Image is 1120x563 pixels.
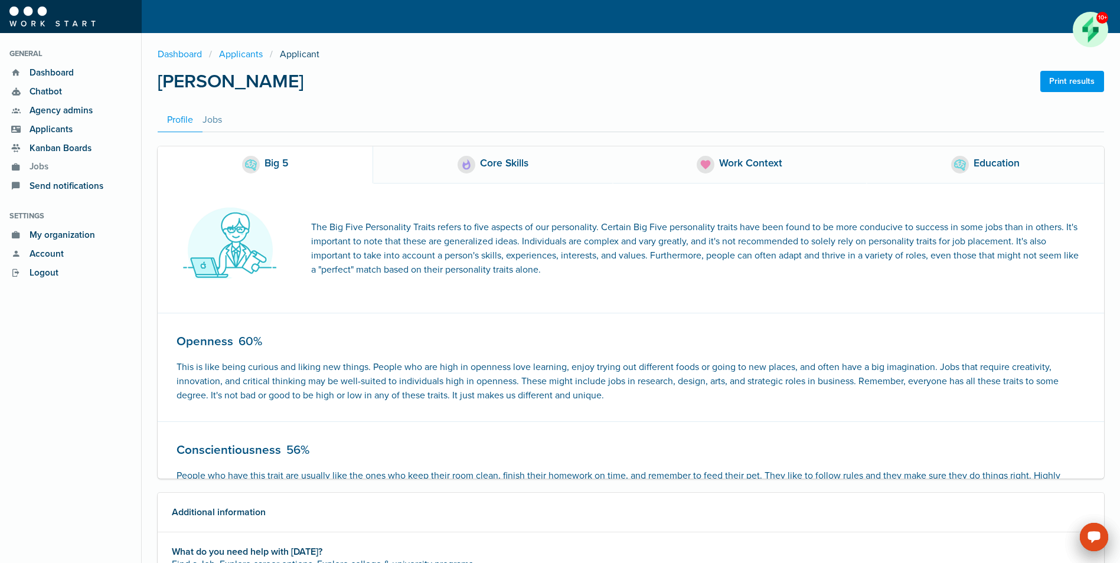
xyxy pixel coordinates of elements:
a: Applicants [212,47,270,61]
span: Dashboard [23,66,74,80]
p: People who have this trait are usually like the ones who keep their room clean, finish their home... [177,469,1085,511]
h2: Additional information [172,507,1090,518]
h3: What do you need help with [DATE]? [172,546,1090,557]
div: Jobs [203,113,222,127]
span: Agency admins [23,104,93,117]
img: Big 5 [177,202,283,294]
span: Account [23,247,64,261]
a: Dashboard [9,63,132,82]
a: My organization [9,225,132,244]
div: 10+ [1096,12,1108,23]
div: Big 5 [265,156,289,174]
span: My organization [23,228,95,242]
h1: [PERSON_NAME] [158,71,303,92]
span: Conscientiousness [177,443,281,457]
span: Logout [23,266,58,280]
img: Big 5 [245,159,257,171]
span: 56% [286,443,309,457]
img: Education [954,159,966,171]
a: Profile [158,108,203,132]
p: This is like being curious and liking new things. People who are high in openness love learning, ... [177,360,1085,402]
a: Send notifications [9,176,132,195]
span: Send notifications [23,179,103,193]
a: Account [9,244,132,263]
a: Agency admins [9,101,132,120]
span: Applicants [23,123,73,136]
p: The Big Five Personality Traits refers to five aspects of our personality. Certain Big Five perso... [311,220,1085,277]
a: Print results [1040,71,1104,92]
a: Dashboard [158,47,209,61]
img: Core Skills [461,159,472,171]
a: Kanban Boards [9,139,132,158]
p: General [9,48,132,60]
span: Jobs [23,160,48,174]
img: Work Context [700,159,711,171]
img: WorkStart logo [9,6,96,27]
a: Logout [9,263,132,282]
div: Core Skills [480,156,528,174]
div: Education [974,156,1020,174]
span: Chatbot [23,85,62,99]
p: Settings [9,211,132,222]
a: Jobs [9,158,132,176]
span: 60% [239,334,262,349]
span: Kanban Boards [23,142,92,155]
div: Work Context [719,156,782,174]
a: Chatbot [9,82,132,101]
a: Applicants [9,120,132,139]
span: Openness [177,334,233,349]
